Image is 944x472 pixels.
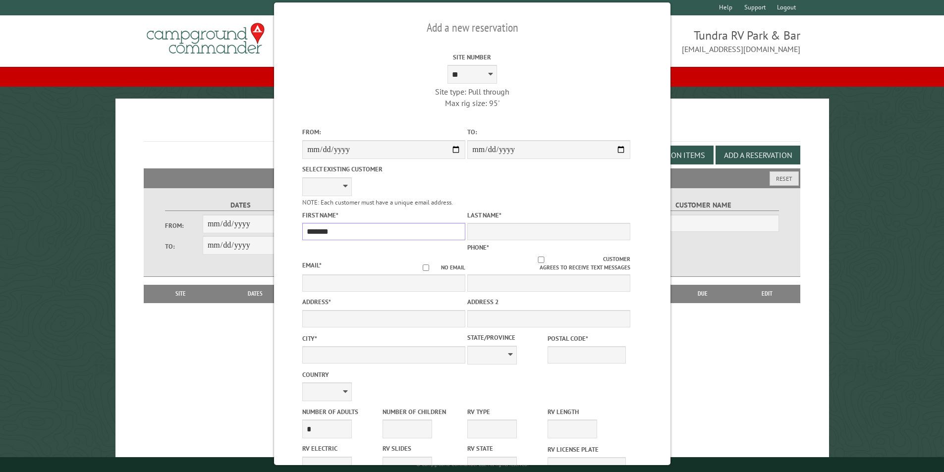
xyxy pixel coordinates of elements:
label: Postal Code [548,334,626,343]
button: Add a Reservation [716,146,800,164]
label: Site Number [390,52,554,62]
h2: Filters [144,168,801,187]
label: From: [165,221,203,230]
label: RV Length [548,407,626,417]
img: Campground Commander [144,19,268,58]
div: Max rig size: 95' [390,98,554,108]
label: Dates [165,200,316,211]
label: State/Province [467,333,546,342]
input: No email [411,264,441,271]
div: Site type: Pull through [390,86,554,97]
label: Number of Adults [302,407,381,417]
th: Site [149,285,213,303]
button: Edit Add-on Items [628,146,714,164]
th: Due [671,285,734,303]
label: City [302,334,465,343]
h2: Add a new reservation [302,18,642,37]
label: To: [165,242,203,251]
label: Number of Children [383,407,461,417]
small: NOTE: Each customer must have a unique email address. [302,198,453,207]
label: Last Name [467,210,630,220]
label: No email [411,263,465,272]
label: Address [302,297,465,307]
label: To: [467,127,630,137]
input: Customer agrees to receive text messages [479,257,603,263]
label: Country [302,370,465,379]
label: Address 2 [467,297,630,307]
label: RV State [467,444,546,453]
label: RV Type [467,407,546,417]
label: Customer Name [628,200,779,211]
label: RV Slides [383,444,461,453]
label: Email [302,261,322,269]
label: Select existing customer [302,164,465,174]
label: RV Electric [302,444,381,453]
label: RV License Plate [548,445,626,454]
label: First Name [302,210,465,220]
label: Phone [467,243,489,252]
h1: Reservations [144,114,801,142]
small: © Campground Commander LLC. All rights reserved. [416,461,528,468]
label: Customer agrees to receive text messages [467,255,630,272]
th: Edit [734,285,801,303]
label: From: [302,127,465,137]
th: Dates [213,285,298,303]
button: Reset [770,171,799,186]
